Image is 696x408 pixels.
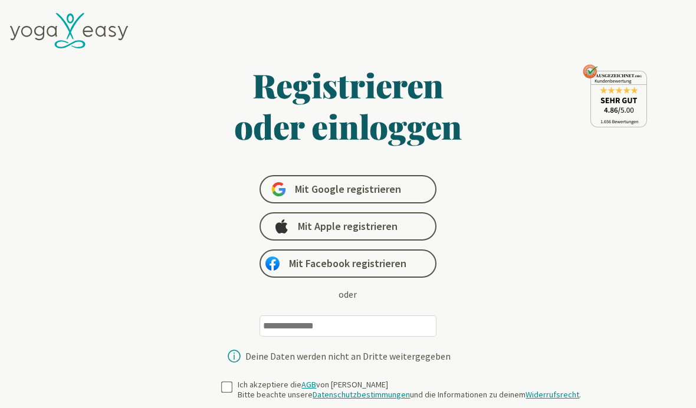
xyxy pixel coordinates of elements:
[120,64,576,147] h1: Registrieren oder einloggen
[260,175,436,203] a: Mit Google registrieren
[260,249,436,278] a: Mit Facebook registrieren
[298,219,398,233] span: Mit Apple registrieren
[313,389,410,400] a: Datenschutzbestimmungen
[289,256,406,271] span: Mit Facebook registrieren
[238,380,581,400] div: Ich akzeptiere die von [PERSON_NAME] Bitte beachte unsere und die Informationen zu deinem .
[260,212,436,241] a: Mit Apple registrieren
[526,389,579,400] a: Widerrufsrecht
[301,379,316,390] a: AGB
[583,64,647,127] img: ausgezeichnet_seal.png
[295,182,401,196] span: Mit Google registrieren
[339,287,357,301] div: oder
[245,351,451,361] div: Deine Daten werden nicht an Dritte weitergegeben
